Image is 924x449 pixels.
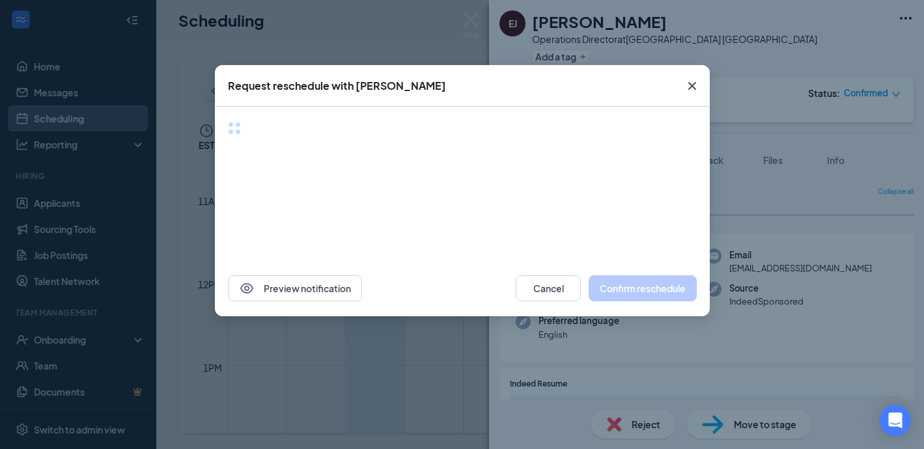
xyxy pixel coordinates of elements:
svg: Eye [239,280,255,296]
button: EyePreview notification [228,275,362,301]
div: Request reschedule with [PERSON_NAME] [228,79,446,93]
button: Confirm reschedule [589,275,697,301]
svg: Cross [684,78,700,94]
button: Cancel [516,275,581,301]
button: Close [675,65,710,107]
div: Open Intercom Messenger [880,405,911,436]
